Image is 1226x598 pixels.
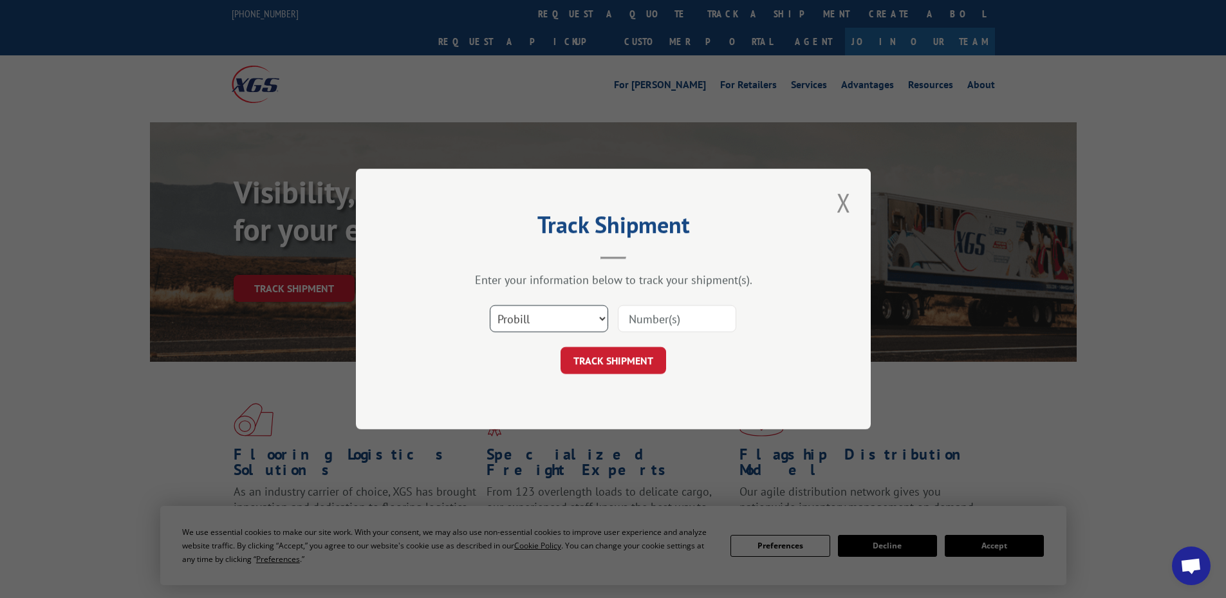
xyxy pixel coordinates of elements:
[420,272,806,287] div: Enter your information below to track your shipment(s).
[420,216,806,240] h2: Track Shipment
[618,305,736,332] input: Number(s)
[1172,547,1211,585] a: Open chat
[833,185,855,220] button: Close modal
[561,347,666,374] button: TRACK SHIPMENT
